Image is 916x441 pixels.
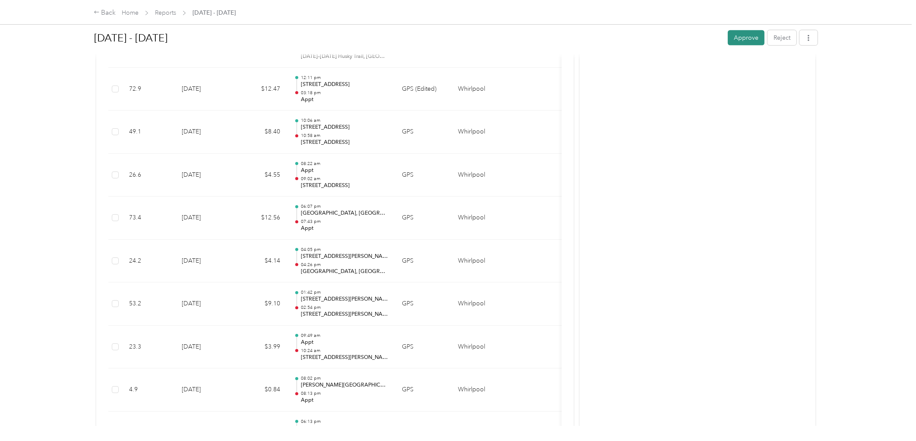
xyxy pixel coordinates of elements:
[235,154,287,197] td: $4.55
[451,326,516,369] td: Whirlpool
[122,9,139,16] a: Home
[94,8,116,18] div: Back
[175,282,235,326] td: [DATE]
[122,111,175,154] td: 49.1
[395,240,451,283] td: GPS
[395,197,451,240] td: GPS
[235,368,287,412] td: $0.84
[122,368,175,412] td: 4.9
[301,419,388,425] p: 06:13 pm
[155,9,176,16] a: Reports
[94,28,722,48] h1: Sep 1 - 30, 2025
[301,348,388,354] p: 10:24 am
[301,333,388,339] p: 09:49 am
[395,368,451,412] td: GPS
[235,240,287,283] td: $4.14
[301,311,388,318] p: [STREET_ADDRESS][PERSON_NAME]
[301,117,388,124] p: 10:06 am
[301,161,388,167] p: 08:22 am
[301,354,388,362] p: [STREET_ADDRESS][PERSON_NAME][PERSON_NAME]
[301,397,388,404] p: Appt
[122,197,175,240] td: 73.4
[301,225,388,232] p: Appt
[301,124,388,131] p: [STREET_ADDRESS]
[451,68,516,111] td: Whirlpool
[235,282,287,326] td: $9.10
[451,282,516,326] td: Whirlpool
[395,154,451,197] td: GPS
[122,282,175,326] td: 53.2
[301,268,388,276] p: [GEOGRAPHIC_DATA], [GEOGRAPHIC_DATA], [GEOGRAPHIC_DATA]
[301,390,388,397] p: 08:13 pm
[451,368,516,412] td: Whirlpool
[193,8,236,17] span: [DATE] - [DATE]
[451,197,516,240] td: Whirlpool
[301,90,388,96] p: 03:18 pm
[301,339,388,346] p: Appt
[301,167,388,174] p: Appt
[301,289,388,295] p: 01:42 pm
[175,154,235,197] td: [DATE]
[301,219,388,225] p: 07:43 pm
[235,326,287,369] td: $3.99
[301,75,388,81] p: 12:11 pm
[768,30,796,45] button: Reject
[301,381,388,389] p: [PERSON_NAME][GEOGRAPHIC_DATA], [GEOGRAPHIC_DATA]
[175,240,235,283] td: [DATE]
[301,247,388,253] p: 04:05 pm
[301,253,388,260] p: [STREET_ADDRESS][PERSON_NAME]
[728,30,764,45] button: Approve
[122,240,175,283] td: 24.2
[395,282,451,326] td: GPS
[451,240,516,283] td: Whirlpool
[301,139,388,146] p: [STREET_ADDRESS]
[175,326,235,369] td: [DATE]
[175,68,235,111] td: [DATE]
[122,154,175,197] td: 26.6
[301,182,388,190] p: [STREET_ADDRESS]
[301,81,388,89] p: [STREET_ADDRESS]
[301,96,388,104] p: Appt
[301,262,388,268] p: 04:26 pm
[122,68,175,111] td: 72.9
[395,111,451,154] td: GPS
[301,209,388,217] p: [GEOGRAPHIC_DATA], [GEOGRAPHIC_DATA], [GEOGRAPHIC_DATA]
[235,68,287,111] td: $12.47
[301,176,388,182] p: 09:02 am
[301,295,388,303] p: [STREET_ADDRESS][PERSON_NAME][PERSON_NAME]
[451,154,516,197] td: Whirlpool
[301,425,388,432] p: [STREET_ADDRESS][PERSON_NAME][PERSON_NAME]
[395,68,451,111] td: GPS (Edited)
[451,111,516,154] td: Whirlpool
[868,393,916,441] iframe: Everlance-gr Chat Button Frame
[175,368,235,412] td: [DATE]
[395,326,451,369] td: GPS
[301,133,388,139] p: 10:58 am
[175,111,235,154] td: [DATE]
[301,375,388,381] p: 08:02 pm
[235,197,287,240] td: $12.56
[235,111,287,154] td: $8.40
[122,326,175,369] td: 23.3
[301,203,388,209] p: 06:07 pm
[175,197,235,240] td: [DATE]
[301,305,388,311] p: 02:54 pm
